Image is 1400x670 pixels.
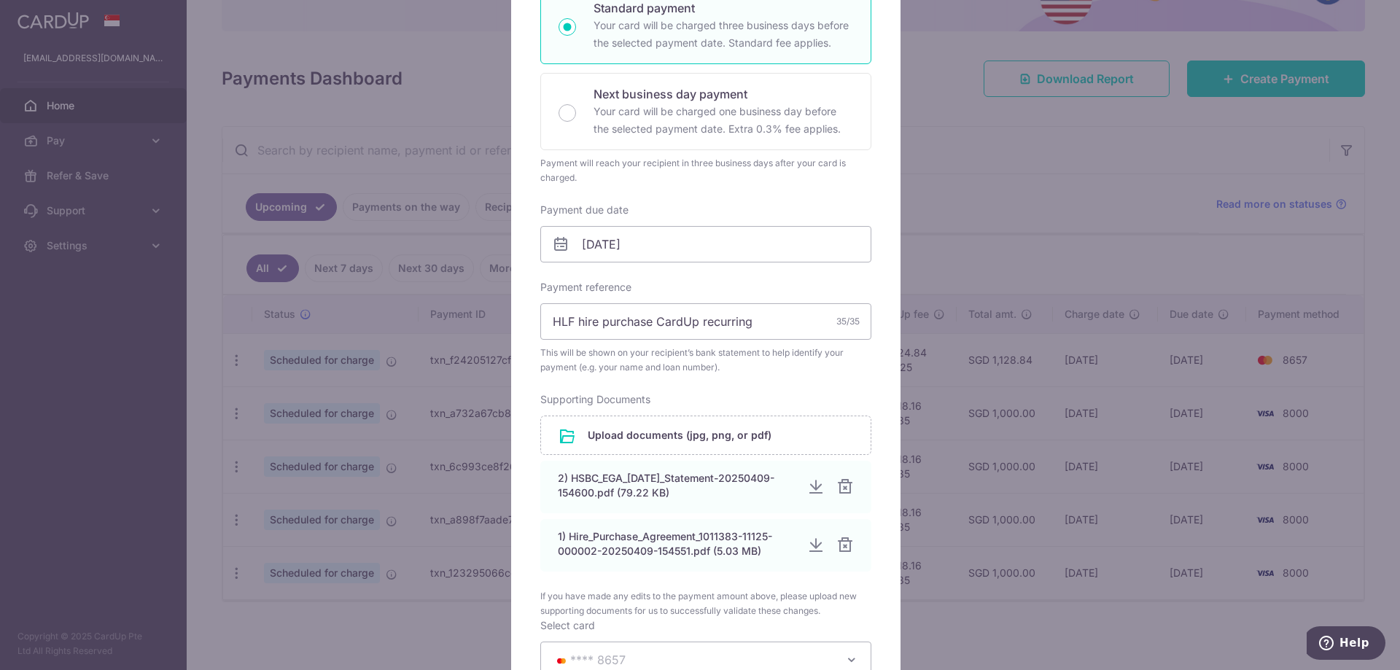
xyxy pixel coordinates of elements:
div: Upload documents (jpg, png, or pdf) [540,416,871,455]
span: This will be shown on your recipient’s bank statement to help identify your payment (e.g. your na... [540,346,871,375]
span: If you have made any edits to the payment amount above, please upload new supporting documents fo... [540,589,871,618]
label: Supporting Documents [540,392,650,407]
p: Next business day payment [594,85,853,103]
div: 1) Hire_Purchase_Agreement_1011383-11125-000002-20250409-154551.pdf (5.03 MB) [558,529,796,558]
label: Select card [540,618,595,633]
iframe: Opens a widget where you can find more information [1307,626,1385,663]
label: Payment due date [540,203,629,217]
label: Payment reference [540,280,631,295]
img: MASTERCARD [553,655,570,666]
div: 35/35 [836,314,860,329]
div: 2) HSBC_EGA_[DATE]_Statement-20250409-154600.pdf (79.22 KB) [558,471,796,500]
div: Payment will reach your recipient in three business days after your card is charged. [540,156,871,185]
p: Your card will be charged one business day before the selected payment date. Extra 0.3% fee applies. [594,103,853,138]
input: DD / MM / YYYY [540,226,871,262]
p: Your card will be charged three business days before the selected payment date. Standard fee appl... [594,17,853,52]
